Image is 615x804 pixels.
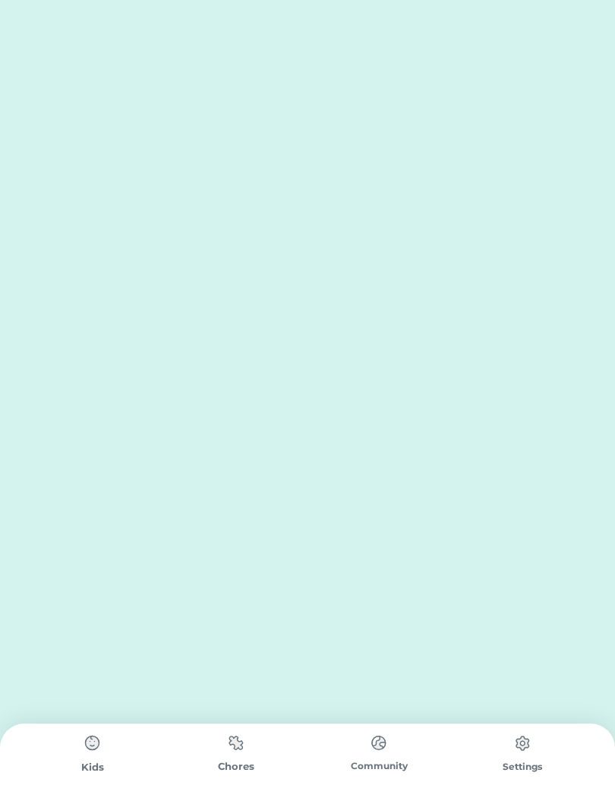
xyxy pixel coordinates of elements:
[165,759,308,774] div: Chores
[307,759,451,773] div: Community
[364,728,394,758] img: type%3Dchores%2C%20state%3Ddefault.svg
[77,728,108,758] img: type%3Dchores%2C%20state%3Ddefault.svg
[21,760,165,775] div: Kids
[507,728,538,758] img: type%3Dchores%2C%20state%3Ddefault.svg
[451,760,594,774] div: Settings
[221,728,251,758] img: type%3Dchores%2C%20state%3Ddefault.svg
